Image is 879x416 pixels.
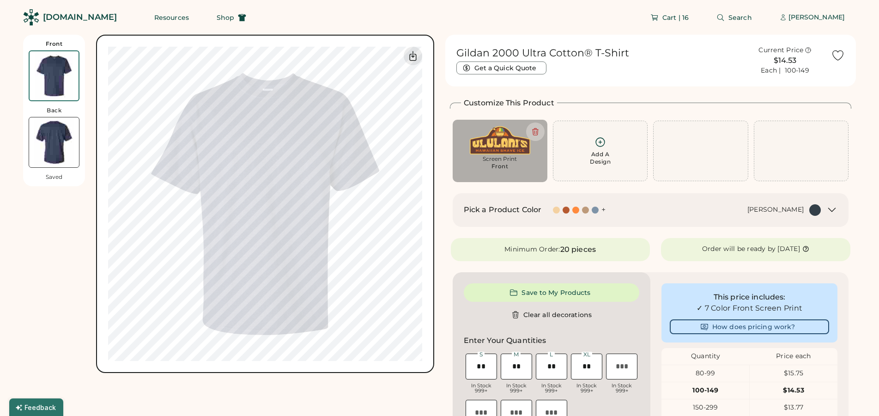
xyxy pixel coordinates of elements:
h2: Customize This Product [464,98,554,109]
img: Rendered Logo - Screens [23,9,39,25]
div: In Stock 999+ [536,383,567,393]
div: In Stock 999+ [501,383,532,393]
div: Front [491,163,509,170]
img: Gildan 2000 Heather Navy Back Thumbnail [29,117,79,167]
span: Cart | 16 [662,14,689,21]
div: [DATE] [777,245,800,254]
h2: Pick a Product Color [464,204,542,215]
div: 80-99 [661,369,749,378]
div: Order will be ready by [702,245,776,254]
button: How does pricing work? [670,319,829,334]
div: S [478,352,485,357]
div: In Stock 999+ [571,383,602,393]
div: Each | 100-149 [761,66,809,75]
div: [PERSON_NAME] [788,13,845,22]
div: Minimum Order: [504,245,560,254]
div: 100-149 [661,386,749,395]
div: Screen Print [459,155,541,163]
button: Search [705,8,763,27]
div: [PERSON_NAME] [747,205,804,214]
div: [DOMAIN_NAME] [43,12,117,23]
button: Resources [143,8,200,27]
div: Price each [750,352,837,361]
div: $13.77 [750,403,837,412]
div: In Stock 999+ [606,383,637,393]
button: Shop [206,8,257,27]
div: Saved [46,173,62,181]
div: Back [47,107,61,114]
button: Delete this decoration. [526,122,545,141]
button: Save to My Products [464,283,640,302]
h2: Enter Your Quantities [464,335,546,346]
div: This price includes: [670,292,829,303]
div: XL [582,352,592,357]
button: Clear all decorations [464,306,640,324]
div: + [601,205,606,215]
div: ✓ 7 Color Front Screen Print [670,303,829,314]
div: $15.75 [750,369,837,378]
div: Add A Design [590,151,611,165]
div: M [512,352,521,357]
div: $14.53 [745,55,825,66]
span: Search [728,14,752,21]
h1: Gildan 2000 Ultra Cotton® T-Shirt [456,47,629,60]
span: Shop [217,14,234,21]
div: Front [46,40,63,48]
div: Quantity [661,352,749,361]
div: 20 pieces [560,244,596,255]
button: Get a Quick Quote [456,61,546,74]
iframe: Front Chat [835,374,875,414]
button: Cart | 16 [639,8,700,27]
div: L [548,352,555,357]
div: $14.53 [750,386,837,395]
div: Download Front Mockup [404,47,422,65]
img: Gildan 2000 Heather Navy Front Thumbnail [30,51,79,100]
div: In Stock 999+ [466,383,497,393]
div: Current Price [758,46,803,55]
div: 150-299 [661,403,749,412]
